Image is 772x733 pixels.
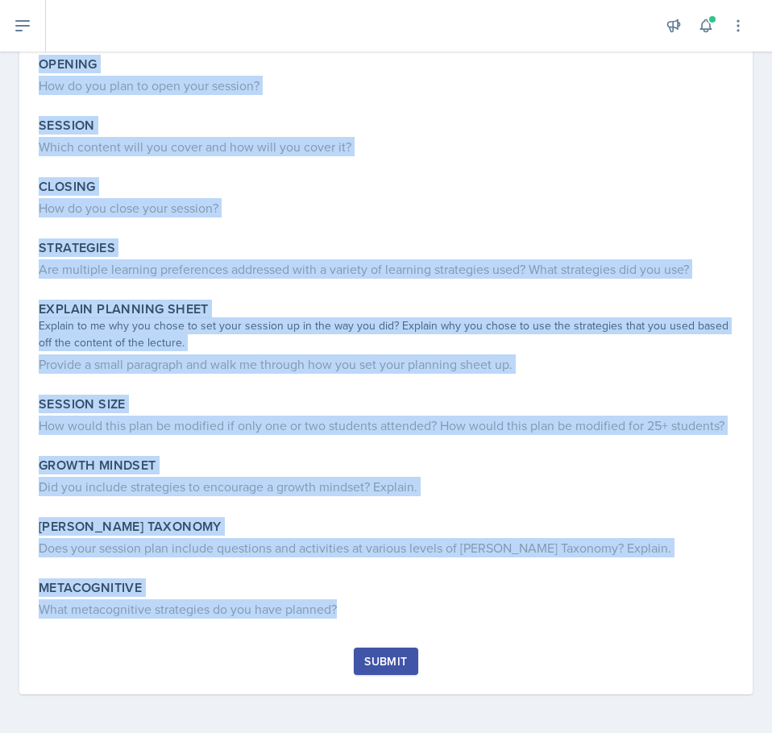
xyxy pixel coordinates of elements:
label: Closing [39,179,96,195]
label: [PERSON_NAME] Taxonomy [39,519,222,535]
div: Are multiple learning preferences addressed with a variety of learning strategies used? What stra... [39,259,733,279]
div: What metacognitive strategies do you have planned? [39,599,733,619]
div: Submit [364,655,407,668]
button: Submit [354,648,417,675]
label: Strategies [39,240,115,256]
label: Explain Planning Sheet [39,301,209,317]
div: Did you include strategies to encourage a growth mindset? Explain. [39,477,733,496]
div: Explain to me why you chose to set your session up in the way you did? Explain why you chose to u... [39,317,733,351]
div: Does your session plan include questions and activities at various levels of [PERSON_NAME] Taxono... [39,538,733,557]
div: How do you close your session? [39,198,733,217]
div: How do you plan to open your session? [39,76,733,95]
label: Session Size [39,396,126,412]
div: How would this plan be modified if only one or two students attended? How would this plan be modi... [39,416,733,435]
label: Metacognitive [39,580,142,596]
div: Provide a small paragraph and walk me through how you set your planning sheet up. [39,354,733,374]
label: Opening [39,56,98,72]
label: Session [39,118,95,134]
div: Which content will you cover and how will you cover it? [39,137,733,156]
label: Growth Mindset [39,458,156,474]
